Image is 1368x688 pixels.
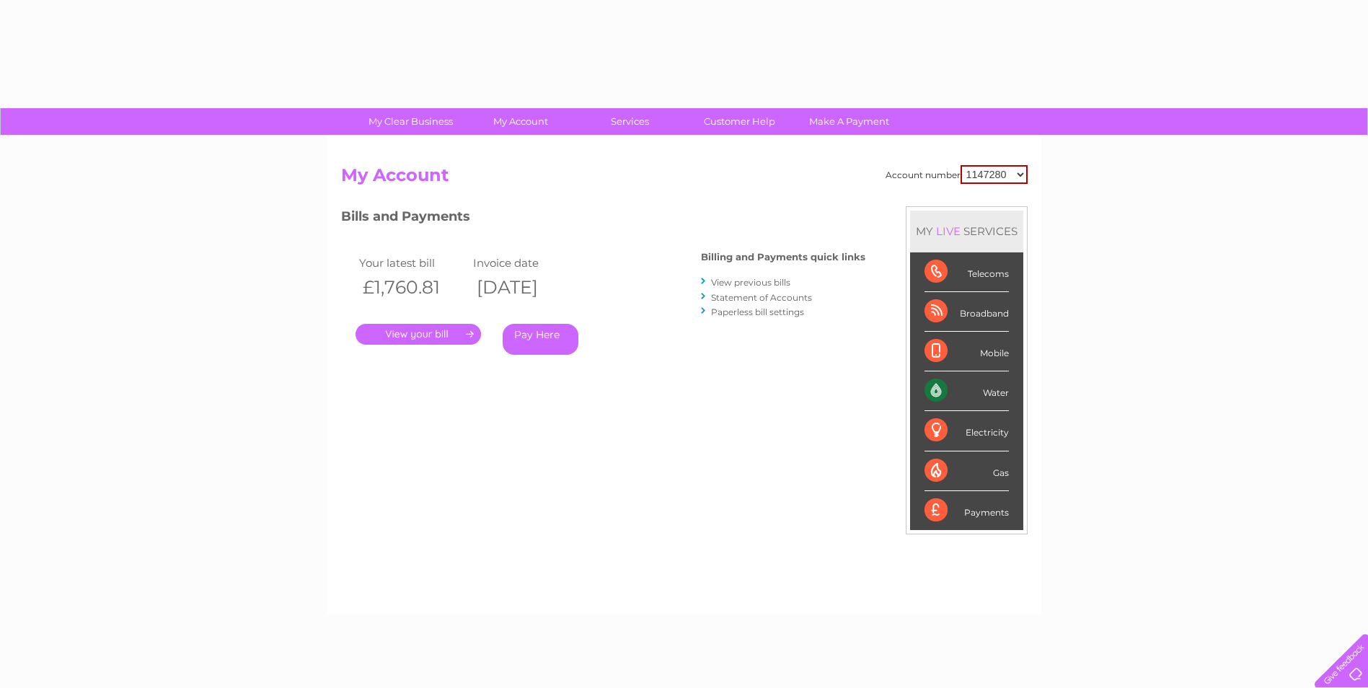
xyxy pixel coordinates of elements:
td: Your latest bill [356,253,470,273]
a: Paperless bill settings [711,306,804,317]
a: Statement of Accounts [711,292,812,303]
div: Account number [886,165,1028,184]
a: . [356,324,481,345]
div: Electricity [924,411,1009,451]
h2: My Account [341,165,1028,193]
th: [DATE] [469,273,584,302]
div: Gas [924,451,1009,491]
a: My Account [461,108,580,135]
div: MY SERVICES [910,211,1023,252]
div: Broadband [924,292,1009,332]
a: Services [570,108,689,135]
a: Pay Here [503,324,578,355]
a: My Clear Business [351,108,470,135]
div: LIVE [933,224,963,238]
a: View previous bills [711,277,790,288]
h4: Billing and Payments quick links [701,252,865,263]
th: £1,760.81 [356,273,470,302]
h3: Bills and Payments [341,206,865,231]
div: Payments [924,491,1009,530]
a: Customer Help [680,108,799,135]
div: Telecoms [924,252,1009,292]
div: Water [924,371,1009,411]
a: Make A Payment [790,108,909,135]
div: Mobile [924,332,1009,371]
td: Invoice date [469,253,584,273]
